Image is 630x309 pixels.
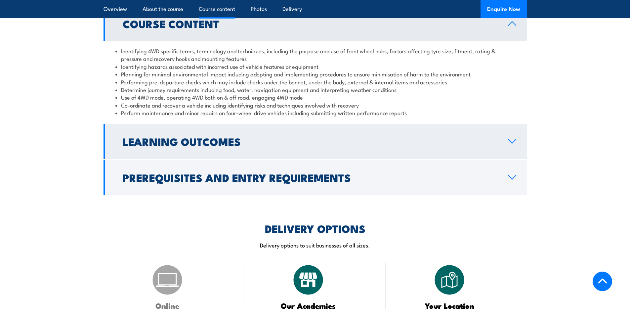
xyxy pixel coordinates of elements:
li: Determine journey requirements including food, water, navigation equipment and interpreting weath... [115,86,515,93]
li: Planning for minimal environmental impact including adopting and implementing procedures to ensur... [115,70,515,78]
li: Co-ordinate and recover a vehicle including identifying risks and techniques involved with recovery [115,101,515,109]
li: Performing pre-departure checks which may include checks under the bonnet, under the body, extern... [115,78,515,86]
h2: Course Content [123,19,497,28]
li: Identifying hazards associated with incorrect use of vehicle features or equipment [115,63,515,70]
h2: Learning Outcomes [123,137,497,146]
a: Learning Outcomes [104,124,527,159]
a: Prerequisites and Entry Requirements [104,160,527,195]
li: Identifying 4WD specific terms, terminology and techniques, including the purpose and use of fron... [115,47,515,63]
li: Use of 4WD mode, operating 4WD both on & off road, engaging 4WD mode [115,93,515,101]
h2: DELIVERY OPTIONS [265,224,365,233]
p: Delivery options to suit businesses of all sizes. [104,241,527,249]
li: Perform maintenance and minor repairs on four-wheel drive vehicles including submitting written p... [115,109,515,116]
a: Course Content [104,6,527,41]
h2: Prerequisites and Entry Requirements [123,173,497,182]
